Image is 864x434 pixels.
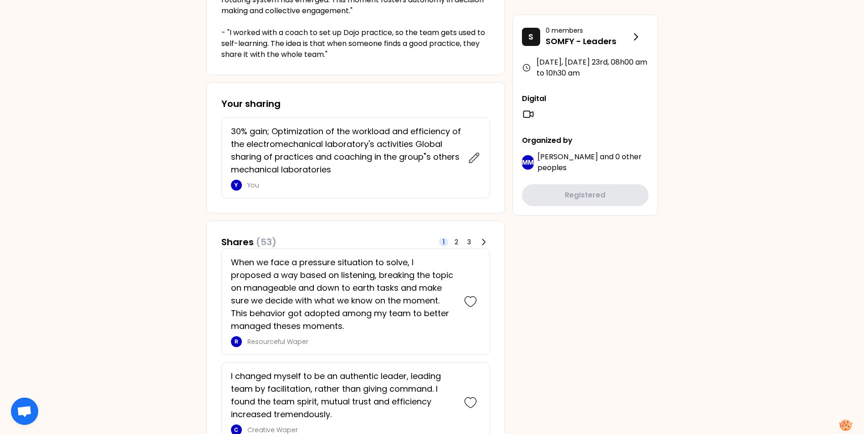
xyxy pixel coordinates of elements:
span: 1 [443,237,445,247]
p: Y [234,182,238,189]
p: MM [522,158,534,167]
div: [DATE], [DATE] 23rd , 08h00 am to 10h30 am [522,57,649,79]
span: 3 [467,237,471,247]
div: Ouvrir le chat [11,398,38,425]
p: Organized by [522,135,649,146]
h3: Shares [221,236,276,248]
span: (53) [256,236,276,248]
span: [PERSON_NAME] [537,151,598,162]
p: R [235,338,238,345]
h3: Your sharing [221,97,490,110]
p: 0 members [546,26,630,35]
p: C [234,426,238,434]
button: Registered [522,184,649,206]
p: When we face a pressure situation to solve, I proposed a way based on listening, breaking the top... [231,256,455,333]
p: Digital [522,93,649,104]
p: S [528,30,533,43]
p: You [247,181,462,190]
p: and [537,151,649,173]
p: SOMFY - Leaders [546,35,630,48]
p: Resourceful Waper [247,337,455,346]
p: 30% gain; Optimization of the workload and efficiency of the electromechanical laboratory's activ... [231,125,462,176]
span: 2 [455,237,458,247]
span: 0 other peoples [537,151,642,173]
p: I changed myself to be an authentic leader, leading team by facilitation, rather than giving comm... [231,370,455,421]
